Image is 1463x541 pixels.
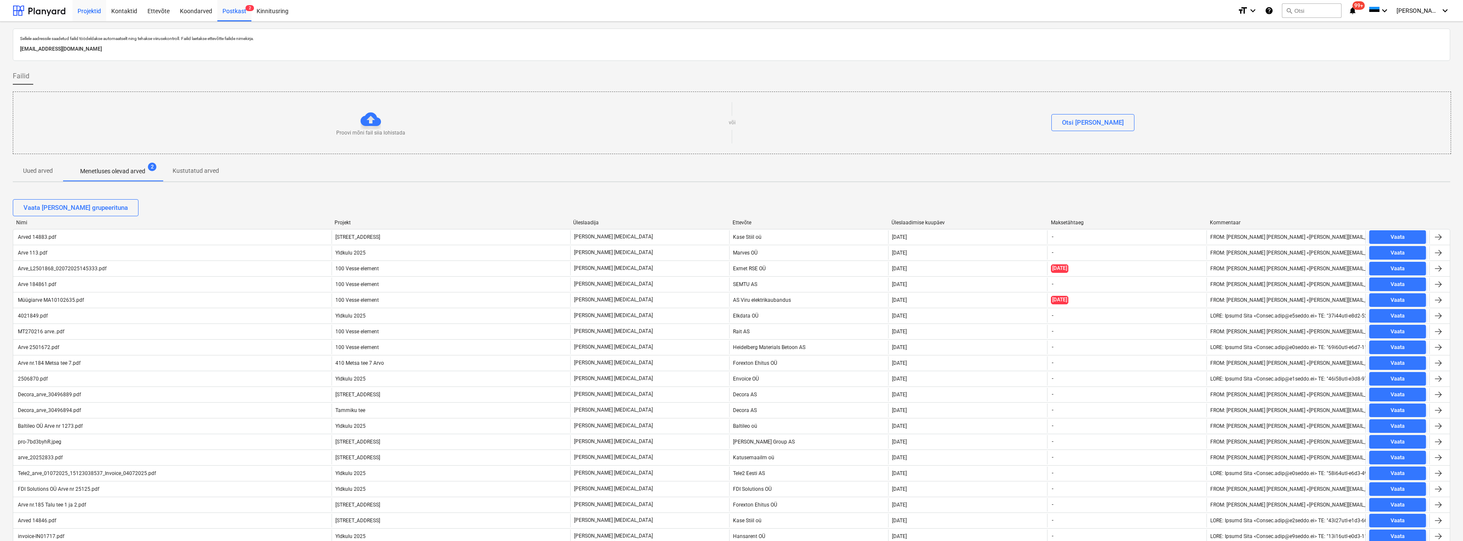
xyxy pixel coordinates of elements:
[1391,500,1405,510] div: Vaata
[729,309,888,323] div: Elkdata OÜ
[1369,356,1426,370] button: Vaata
[1051,233,1054,240] span: -
[892,502,907,508] div: [DATE]
[335,455,380,461] span: Talu tee 22 A
[1391,421,1405,431] div: Vaata
[1391,516,1405,526] div: Vaata
[1369,451,1426,464] button: Vaata
[574,422,653,429] p: [PERSON_NAME] [MEDICAL_DATA]
[335,313,366,319] span: Yldkulu 2025
[335,250,366,256] span: Yldkulu 2025
[892,220,1044,226] div: Üleslaadimise kuupäev
[1051,485,1054,492] span: -
[336,129,405,137] p: Proovi mõni fail siia lohistada
[335,470,366,476] span: Yldkulu 2025
[574,249,653,256] p: [PERSON_NAME] [MEDICAL_DATA]
[17,250,47,256] div: Arve 113.pdf
[335,392,380,398] span: Talu tee 22 A
[1051,328,1054,335] span: -
[17,360,81,366] div: Arve nr.184 Metsa tee 7.pdf
[1265,6,1273,16] i: Abikeskus
[892,533,907,539] div: [DATE]
[1282,3,1342,18] button: Otsi
[335,297,379,303] span: 100 Vesse element
[17,266,107,272] div: Arve_L2501868_02072025145333.pdf
[1248,6,1258,16] i: keyboard_arrow_down
[335,329,379,335] span: 100 Vesse element
[1391,390,1405,400] div: Vaata
[1391,374,1405,384] div: Vaata
[892,360,907,366] div: [DATE]
[729,482,888,496] div: FDI Solutions OÜ
[17,392,81,398] div: Decora_arve_30496889.pdf
[892,455,907,461] div: [DATE]
[574,343,653,351] p: [PERSON_NAME] [MEDICAL_DATA]
[574,501,653,508] p: [PERSON_NAME] [MEDICAL_DATA]
[1051,532,1054,540] span: -
[335,407,365,413] span: Tammiku tee
[1051,501,1054,508] span: -
[729,293,888,307] div: AS Viru elektrikaubandus
[17,234,56,240] div: Arved 14883.pdf
[1051,375,1054,382] span: -
[1391,295,1405,305] div: Vaata
[17,439,61,445] div: pro-7bd3byhR.jpeg
[1369,278,1426,291] button: Vaata
[574,406,653,414] p: [PERSON_NAME] [MEDICAL_DATA]
[1051,281,1054,288] span: -
[729,372,888,386] div: Envoice OÜ
[892,392,907,398] div: [DATE]
[17,486,99,492] div: FDI Solutions OÜ Arve nr 25125.pdf
[20,36,1443,41] p: Sellele aadressile saadetud failid töödeldakse automaatselt ning tehakse viirusekontroll. Failid ...
[1051,469,1054,477] span: -
[1051,517,1054,524] span: -
[335,234,380,240] span: Talu tee 22 A
[1391,311,1405,321] div: Vaata
[1391,343,1405,352] div: Vaata
[1369,467,1426,480] button: Vaata
[1369,404,1426,417] button: Vaata
[1286,7,1293,14] span: search
[1369,309,1426,323] button: Vaata
[1391,484,1405,494] div: Vaata
[17,376,48,382] div: 2506870.pdf
[1062,117,1124,128] div: Otsi [PERSON_NAME]
[574,312,653,319] p: [PERSON_NAME] [MEDICAL_DATA]
[1051,312,1054,319] span: -
[1051,343,1054,351] span: -
[1369,262,1426,275] button: Vaata
[17,470,156,476] div: Tele2_arve_01072025_15123038537_Invoice_04072025.pdf
[17,329,64,335] div: MT270216 arve..pdf
[1051,406,1054,414] span: -
[1420,500,1463,541] iframe: Chat Widget
[335,281,379,287] span: 100 Vesse element
[1391,437,1405,447] div: Vaata
[1369,482,1426,496] button: Vaata
[335,266,379,272] span: 100 Vesse element
[574,233,653,240] p: [PERSON_NAME] [MEDICAL_DATA]
[1391,358,1405,368] div: Vaata
[729,419,888,433] div: Baltileo oü
[17,313,48,319] div: 4021849.pdf
[1391,453,1405,463] div: Vaata
[574,296,653,303] p: [PERSON_NAME] [MEDICAL_DATA]
[335,533,366,539] span: Yldkulu 2025
[892,486,907,492] div: [DATE]
[1051,220,1203,226] div: Maksetähtaeg
[574,328,653,335] p: [PERSON_NAME] [MEDICAL_DATA]
[16,220,328,226] div: Nimi
[335,518,380,524] span: Talu tee 22 A
[574,438,653,445] p: [PERSON_NAME] [MEDICAL_DATA]
[574,469,653,477] p: [PERSON_NAME] [MEDICAL_DATA]
[574,375,653,382] p: [PERSON_NAME] [MEDICAL_DATA]
[892,344,907,350] div: [DATE]
[1369,419,1426,433] button: Vaata
[729,262,888,275] div: Exmet RSE OÜ
[574,454,653,461] p: [PERSON_NAME] [MEDICAL_DATA]
[148,163,156,171] span: 2
[1379,6,1390,16] i: keyboard_arrow_down
[729,435,888,449] div: [PERSON_NAME] Group AS
[17,407,81,413] div: Decora_arve_30496894.pdf
[1369,372,1426,386] button: Vaata
[23,202,128,213] div: Vaata [PERSON_NAME] grupeerituna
